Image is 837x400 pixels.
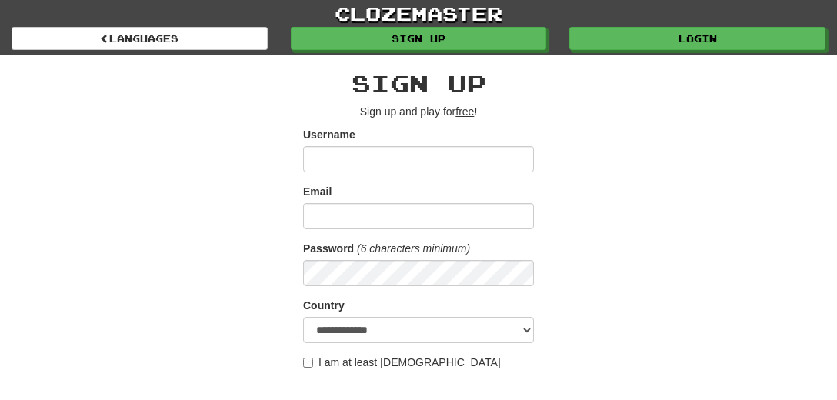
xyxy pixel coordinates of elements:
label: Email [303,184,332,199]
label: I am at least [DEMOGRAPHIC_DATA] [303,355,501,370]
label: Country [303,298,345,313]
u: free [455,105,474,118]
a: Login [569,27,825,50]
a: Languages [12,27,268,50]
label: Username [303,127,355,142]
input: I am at least [DEMOGRAPHIC_DATA] [303,358,313,368]
h2: Sign up [303,71,534,96]
em: (6 characters minimum) [357,242,470,255]
a: Sign up [291,27,547,50]
label: Password [303,241,354,256]
p: Sign up and play for ! [303,104,534,119]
